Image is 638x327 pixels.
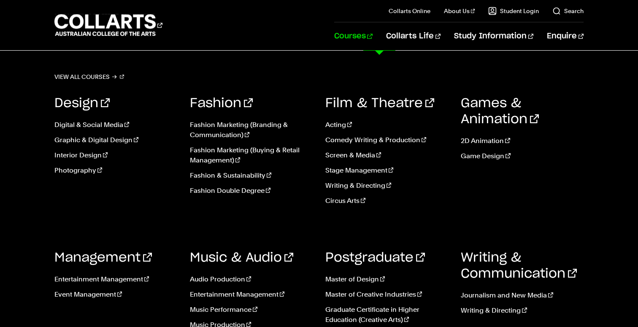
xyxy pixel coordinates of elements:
[325,305,448,325] a: Graduate Certificate in Higher Education (Creative Arts)
[54,274,177,284] a: Entertainment Management
[325,196,448,206] a: Circus Arts
[190,186,313,196] a: Fashion Double Degree
[54,251,152,264] a: Management
[461,305,584,316] a: Writing & Directing
[386,22,441,50] a: Collarts Life
[325,120,448,130] a: Acting
[54,13,162,37] div: Go to homepage
[325,181,448,191] a: Writing & Directing
[461,251,577,280] a: Writing & Communication
[461,290,584,300] a: Journalism and New Media
[190,251,293,264] a: Music & Audio
[54,135,177,145] a: Graphic & Digital Design
[552,7,584,15] a: Search
[547,22,584,50] a: Enquire
[325,97,434,110] a: Film & Theatre
[454,22,533,50] a: Study Information
[444,7,475,15] a: About Us
[325,251,425,264] a: Postgraduate
[389,7,430,15] a: Collarts Online
[325,165,448,176] a: Stage Management
[190,170,313,181] a: Fashion & Sustainability
[54,289,177,300] a: Event Management
[54,165,177,176] a: Photography
[325,289,448,300] a: Master of Creative Industries
[461,151,584,161] a: Game Design
[190,305,313,315] a: Music Performance
[190,274,313,284] a: Audio Production
[325,135,448,145] a: Comedy Writing & Production
[190,97,253,110] a: Fashion
[325,274,448,284] a: Master of Design
[488,7,539,15] a: Student Login
[190,120,313,140] a: Fashion Marketing (Branding & Communication)
[325,150,448,160] a: Screen & Media
[54,150,177,160] a: Interior Design
[54,71,124,83] a: View all courses
[334,22,373,50] a: Courses
[54,120,177,130] a: Digital & Social Media
[54,97,110,110] a: Design
[190,289,313,300] a: Entertainment Management
[461,97,539,126] a: Games & Animation
[461,136,584,146] a: 2D Animation
[190,145,313,165] a: Fashion Marketing (Buying & Retail Management)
